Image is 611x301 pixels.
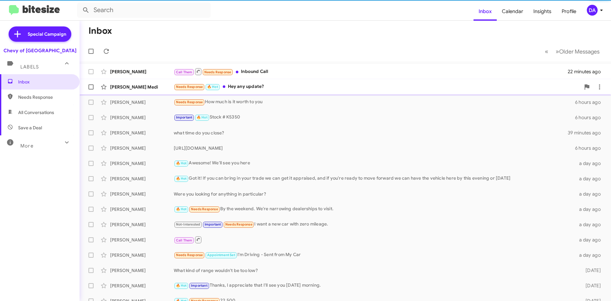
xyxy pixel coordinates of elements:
[575,160,606,167] div: a day ago
[176,283,187,288] span: 🔥 Hot
[110,267,174,274] div: [PERSON_NAME]
[575,114,606,121] div: 6 hours ago
[581,5,604,16] button: DA
[207,253,235,257] span: Appointment Set
[176,253,203,257] span: Needs Response
[9,26,71,42] a: Special Campaign
[18,94,72,100] span: Needs Response
[88,26,112,36] h1: Inbox
[176,222,200,226] span: Not-Interested
[559,48,600,55] span: Older Messages
[207,85,218,89] span: 🔥 Hot
[4,47,76,54] div: Chevy of [GEOGRAPHIC_DATA]
[176,207,187,211] span: 🔥 Hot
[110,114,174,121] div: [PERSON_NAME]
[110,84,174,90] div: [PERSON_NAME] Medi
[557,2,581,21] a: Profile
[174,68,568,75] div: Inbound Call
[174,205,575,213] div: By the weekend. We're narrowing dealerships to visit.
[174,175,575,182] div: Got it! If you can bring in your trade we can get it appraised, and if you're ready to move forwa...
[110,283,174,289] div: [PERSON_NAME]
[197,115,207,119] span: 🔥 Hot
[110,191,174,197] div: [PERSON_NAME]
[77,3,211,18] input: Search
[225,222,252,226] span: Needs Response
[575,99,606,105] div: 6 hours ago
[176,85,203,89] span: Needs Response
[20,64,39,70] span: Labels
[176,161,187,165] span: 🔥 Hot
[110,130,174,136] div: [PERSON_NAME]
[174,145,575,151] div: [URL][DOMAIN_NAME]
[575,283,606,289] div: [DATE]
[174,114,575,121] div: Stock # K5350
[174,191,575,197] div: Were you looking for anything in particular?
[174,267,575,274] div: What kind of range wouldn't be too low?
[204,70,231,74] span: Needs Response
[110,145,174,151] div: [PERSON_NAME]
[575,176,606,182] div: a day ago
[541,45,603,58] nav: Page navigation example
[174,160,575,167] div: Awesome! We'll see you here
[110,176,174,182] div: [PERSON_NAME]
[174,130,568,136] div: what time do you close?
[110,99,174,105] div: [PERSON_NAME]
[568,68,606,75] div: 22 minutes ago
[575,221,606,228] div: a day ago
[191,207,218,211] span: Needs Response
[110,221,174,228] div: [PERSON_NAME]
[176,70,193,74] span: Call Them
[174,221,575,228] div: I want a new car with zero mileage.
[545,47,548,55] span: «
[174,251,575,259] div: I'm Driving - Sent from My Car
[575,191,606,197] div: a day ago
[556,47,559,55] span: »
[18,79,72,85] span: Inbox
[497,2,528,21] a: Calendar
[575,252,606,258] div: a day ago
[110,68,174,75] div: [PERSON_NAME]
[474,2,497,21] a: Inbox
[28,31,66,37] span: Special Campaign
[191,283,207,288] span: Important
[552,45,603,58] button: Next
[575,206,606,212] div: a day ago
[541,45,552,58] button: Previous
[174,282,575,289] div: Thanks, I appreciate that I'll see you [DATE] morning.
[587,5,598,16] div: DA
[110,237,174,243] div: [PERSON_NAME]
[110,206,174,212] div: [PERSON_NAME]
[18,109,54,116] span: All Conversations
[174,83,580,90] div: Hey any update?
[205,222,221,226] span: Important
[20,143,33,149] span: More
[575,267,606,274] div: [DATE]
[110,160,174,167] div: [PERSON_NAME]
[174,98,575,106] div: How much is it worth to you
[176,176,187,181] span: 🔥 Hot
[110,252,174,258] div: [PERSON_NAME]
[18,125,42,131] span: Save a Deal
[528,2,557,21] a: Insights
[568,130,606,136] div: 39 minutes ago
[575,145,606,151] div: 6 hours ago
[176,100,203,104] span: Needs Response
[176,115,193,119] span: Important
[176,238,193,242] span: Call Them
[575,237,606,243] div: a day ago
